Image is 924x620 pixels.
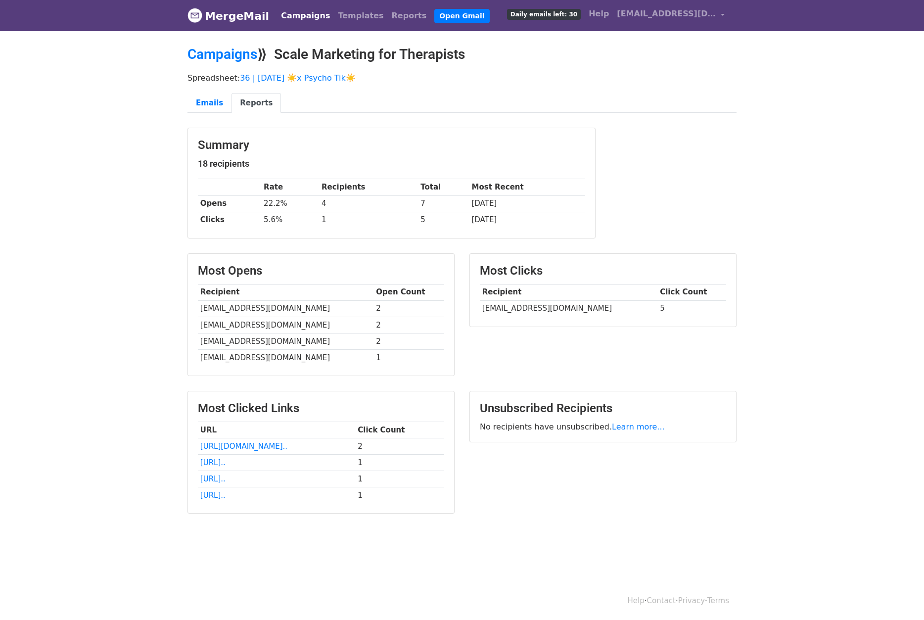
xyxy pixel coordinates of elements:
td: 2 [373,317,444,333]
td: 2 [373,300,444,317]
a: Learn more... [612,422,665,431]
th: Clicks [198,212,261,228]
a: Templates [334,6,387,26]
span: [EMAIL_ADDRESS][DOMAIN_NAME] [617,8,716,20]
h3: Unsubscribed Recipients [480,401,726,416]
h3: Most Clicks [480,264,726,278]
a: Emails [187,93,231,113]
h3: Most Opens [198,264,444,278]
p: No recipients have unsubscribed. [480,422,726,432]
a: Contact [647,596,676,605]
a: Open Gmail [434,9,489,23]
p: Spreadsheet: [187,73,737,83]
td: 22.2% [261,195,319,212]
a: [URL].. [200,475,226,483]
td: 1 [355,471,444,487]
td: 5 [418,212,469,228]
a: [URL][DOMAIN_NAME].. [200,442,287,451]
th: Most Recent [469,179,585,195]
a: Terms [707,596,729,605]
td: 4 [319,195,418,212]
a: Help [628,596,645,605]
td: 2 [355,438,444,454]
h3: Most Clicked Links [198,401,444,416]
h5: 18 recipients [198,158,585,169]
h3: Summary [198,138,585,152]
td: 1 [319,212,418,228]
td: 5.6% [261,212,319,228]
th: Opens [198,195,261,212]
a: [URL].. [200,458,226,467]
a: Campaigns [277,6,334,26]
iframe: Chat Widget [875,572,924,620]
th: Total [418,179,469,195]
th: Click Count [657,284,726,300]
a: 36 | [DATE] ☀️x Psycho Tik☀️ [240,73,356,83]
a: Campaigns [187,46,257,62]
th: Click Count [355,422,444,438]
td: 1 [355,455,444,471]
td: 2 [373,333,444,349]
th: Open Count [373,284,444,300]
a: Help [585,4,613,24]
td: 1 [355,487,444,504]
a: [EMAIL_ADDRESS][DOMAIN_NAME] [613,4,729,27]
td: [EMAIL_ADDRESS][DOMAIN_NAME] [198,300,373,317]
td: [DATE] [469,212,585,228]
td: 5 [657,300,726,317]
td: [EMAIL_ADDRESS][DOMAIN_NAME] [198,349,373,366]
a: Daily emails left: 30 [503,4,585,24]
th: Rate [261,179,319,195]
td: [DATE] [469,195,585,212]
th: Recipient [480,284,657,300]
a: Reports [388,6,431,26]
td: [EMAIL_ADDRESS][DOMAIN_NAME] [480,300,657,317]
td: [EMAIL_ADDRESS][DOMAIN_NAME] [198,317,373,333]
th: Recipients [319,179,418,195]
a: [URL].. [200,491,226,500]
td: [EMAIL_ADDRESS][DOMAIN_NAME] [198,333,373,349]
img: MergeMail logo [187,8,202,23]
a: MergeMail [187,5,269,26]
a: Reports [231,93,281,113]
td: 7 [418,195,469,212]
th: Recipient [198,284,373,300]
th: URL [198,422,355,438]
td: 1 [373,349,444,366]
a: Privacy [678,596,705,605]
span: Daily emails left: 30 [507,9,581,20]
h2: ⟫ Scale Marketing for Therapists [187,46,737,63]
